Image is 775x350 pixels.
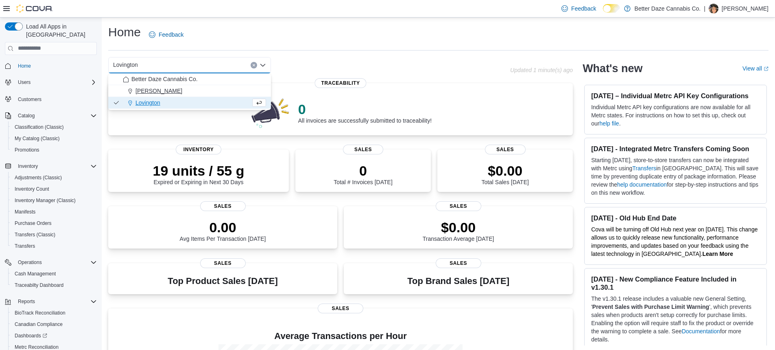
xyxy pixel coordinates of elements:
button: Inventory Manager (Classic) [8,195,100,206]
p: 0.00 [180,219,266,236]
span: Lovington [135,99,160,107]
a: Promotions [11,145,43,155]
a: Classification (Classic) [11,122,67,132]
span: Traceabilty Dashboard [11,280,97,290]
a: Dashboards [8,330,100,341]
button: Operations [2,257,100,268]
button: Inventory [2,161,100,172]
p: 19 units / 55 g [153,163,245,179]
span: [PERSON_NAME] [135,87,182,95]
span: Traceability [315,78,367,88]
span: Inventory Manager (Classic) [15,197,76,204]
div: Alexis Renteria [709,4,718,13]
button: My Catalog (Classic) [8,133,100,144]
button: Close list of options [260,62,266,68]
a: Purchase Orders [11,218,55,228]
p: 0 [334,163,392,179]
a: help documentation [617,181,667,188]
span: Dashboards [15,332,47,339]
button: Transfers (Classic) [8,229,100,240]
span: Customers [15,94,97,104]
button: Better Daze Cannabis Co. [108,73,271,85]
button: Cash Management [8,268,100,280]
span: Cash Management [15,271,56,277]
div: All invoices are successfully submitted to traceability! [298,101,432,124]
span: Classification (Classic) [11,122,97,132]
span: Inventory Manager (Classic) [11,196,97,205]
span: Canadian Compliance [15,321,63,328]
span: My Catalog (Classic) [11,134,97,143]
button: Clear input [251,62,257,68]
svg: External link [764,66,768,71]
button: [PERSON_NAME] [108,85,271,97]
a: Home [15,61,34,71]
span: Catalog [18,112,35,119]
span: Users [15,77,97,87]
span: Manifests [15,209,35,215]
button: Reports [15,297,38,306]
button: Traceabilty Dashboard [8,280,100,291]
div: Total Sales [DATE] [481,163,528,185]
button: Adjustments (Classic) [8,172,100,183]
p: The v1.30.1 release includes a valuable new General Setting, ' ', which prevents sales when produ... [591,295,760,343]
p: $0.00 [481,163,528,179]
button: Canadian Compliance [8,319,100,330]
button: Catalog [15,111,38,121]
span: Transfers (Classic) [11,230,97,240]
p: Better Daze Cannabis Co. [635,4,701,13]
span: Sales [436,258,481,268]
button: Operations [15,258,45,267]
button: Users [15,77,34,87]
a: Transfers [11,241,38,251]
a: Customers [15,95,45,104]
h3: [DATE] - Integrated Metrc Transfers Coming Soon [591,145,760,153]
span: Adjustments (Classic) [15,174,62,181]
h3: [DATE] - New Compliance Feature Included in v1.30.1 [591,275,760,291]
p: 0 [298,101,432,117]
button: Inventory Count [8,183,100,195]
span: Purchase Orders [11,218,97,228]
a: Learn More [703,251,733,257]
span: Classification (Classic) [15,124,64,130]
button: Catalog [2,110,100,121]
span: Manifests [11,207,97,217]
span: Canadian Compliance [11,319,97,329]
span: Customers [18,96,41,103]
span: Inventory [15,161,97,171]
span: Operations [18,259,42,266]
span: Cash Management [11,269,97,279]
a: Inventory Count [11,184,52,194]
span: Promotions [15,147,39,153]
div: Avg Items Per Transaction [DATE] [180,219,266,242]
span: Catalog [15,111,97,121]
p: | [704,4,705,13]
span: Transfers [11,241,97,251]
span: Users [18,79,31,86]
span: Reports [18,298,35,305]
a: BioTrack Reconciliation [11,308,69,318]
span: Dashboards [11,331,97,341]
span: Inventory [176,145,221,154]
a: help file [599,120,619,127]
strong: Prevent Sales with Purchase Limit Warning [592,304,709,310]
a: Documentation [682,328,720,335]
input: Dark Mode [603,4,620,13]
a: Manifests [11,207,39,217]
span: Traceabilty Dashboard [15,282,63,288]
span: Feedback [159,31,183,39]
a: Inventory Manager (Classic) [11,196,79,205]
button: Manifests [8,206,100,218]
button: Transfers [8,240,100,252]
button: Purchase Orders [8,218,100,229]
a: Adjustments (Classic) [11,173,65,183]
button: Home [2,60,100,72]
h2: What's new [583,62,642,75]
span: Sales [200,201,246,211]
span: Transfers (Classic) [15,231,55,238]
span: Sales [200,258,246,268]
button: Lovington [108,97,271,109]
h4: Average Transactions per Hour [115,331,566,341]
img: 0 [249,96,292,129]
div: Expired or Expiring in Next 30 Days [153,163,245,185]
